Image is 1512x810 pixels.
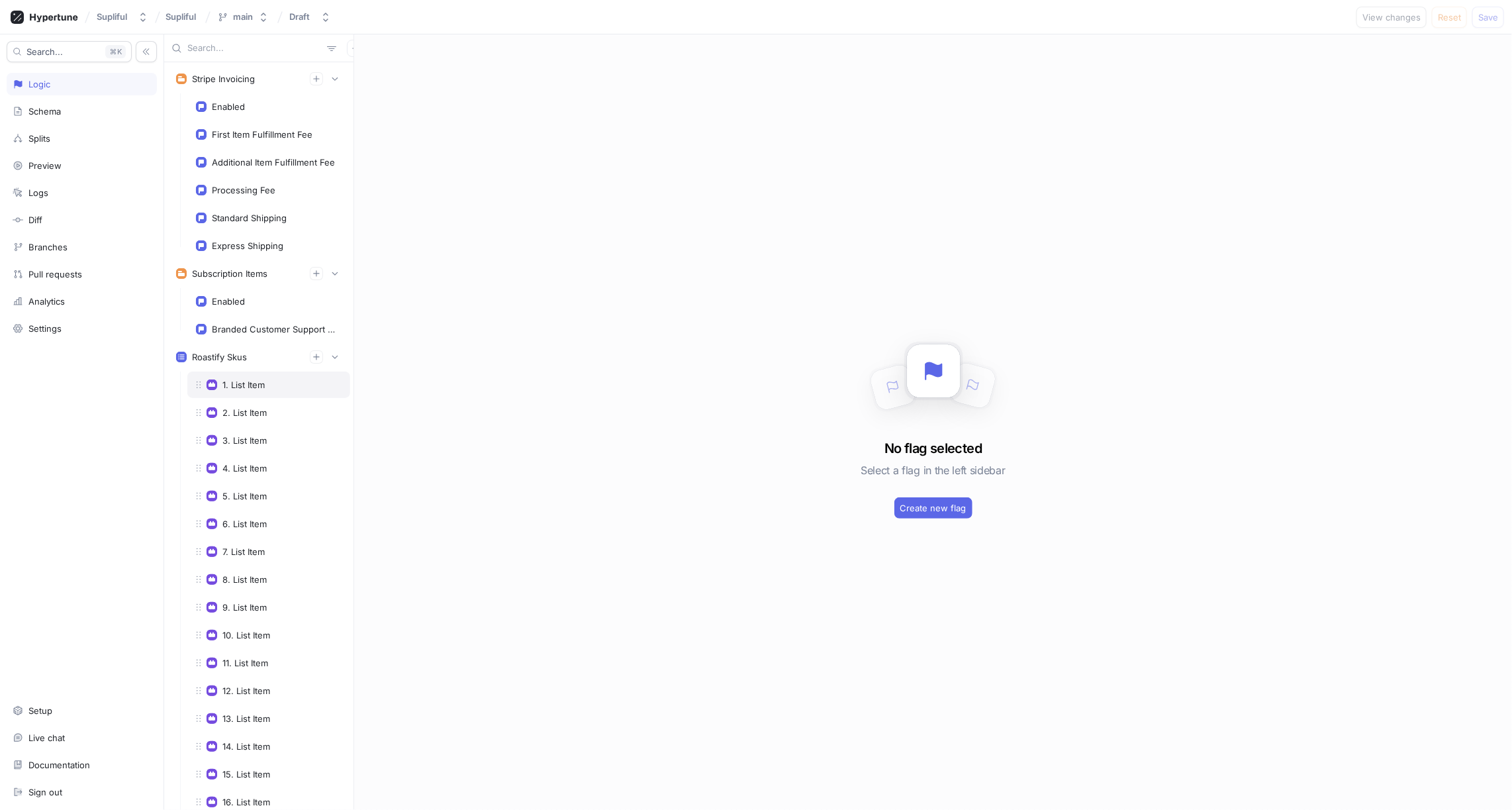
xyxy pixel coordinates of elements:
button: Reset [1432,7,1467,28]
div: Documentation [28,760,90,770]
div: Sign out [28,787,62,797]
div: Diff [28,215,42,225]
span: Supliful [165,12,196,21]
div: Splits [28,133,50,144]
div: 8. List Item [222,574,267,585]
div: Logic [28,79,50,89]
div: 9. List Item [222,602,267,613]
button: Save [1472,7,1504,28]
div: main [233,11,253,23]
div: Roastify Skus [192,352,247,362]
div: 2. List Item [222,407,267,418]
div: Logs [28,187,48,198]
h5: Select a flag in the left sidebar [861,458,1005,482]
button: main [212,6,274,28]
div: Pull requests [28,269,82,279]
div: 10. List Item [222,630,270,640]
div: 3. List Item [222,435,267,446]
div: Enabled [212,101,245,112]
span: Search... [26,48,63,56]
div: 15. List Item [222,769,270,780]
div: Branches [28,242,68,252]
button: View changes [1356,7,1427,28]
button: Create new flag [894,497,972,519]
div: 16. List Item [222,797,270,807]
button: Supliful [91,6,154,28]
div: Standard Shipping [212,213,287,223]
div: First Item Fulfillment Fee [212,129,312,140]
div: Subscription Items [192,268,267,279]
div: 6. List Item [222,519,267,529]
div: 4. List Item [222,463,267,474]
button: Search...K [7,41,132,62]
div: Stripe Invoicing [192,74,255,84]
h3: No flag selected [884,438,982,458]
div: 11. List Item [222,658,268,668]
div: Analytics [28,296,65,307]
div: Processing Fee [212,185,275,195]
div: 1. List Item [222,380,265,390]
button: Draft [284,6,336,28]
a: Documentation [7,754,157,776]
div: Settings [28,323,62,334]
div: Live chat [28,733,65,743]
div: Setup [28,705,52,716]
div: Enabled [212,296,245,307]
div: 13. List Item [222,713,270,724]
div: 14. List Item [222,741,270,752]
div: Preview [28,160,62,171]
div: K [105,45,126,58]
div: Draft [289,11,310,23]
div: Schema [28,106,61,117]
div: Additional Item Fulfillment Fee [212,157,335,168]
span: Save [1478,13,1498,21]
span: View changes [1362,13,1421,21]
div: Branded Customer Support Price Id [212,324,336,334]
span: Create new flag [900,504,967,512]
div: Express Shipping [212,240,283,251]
div: 7. List Item [222,546,265,557]
div: 12. List Item [222,685,270,696]
div: Supliful [97,11,127,23]
input: Search... [187,42,322,55]
div: 5. List Item [222,491,267,501]
span: Reset [1438,13,1461,21]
